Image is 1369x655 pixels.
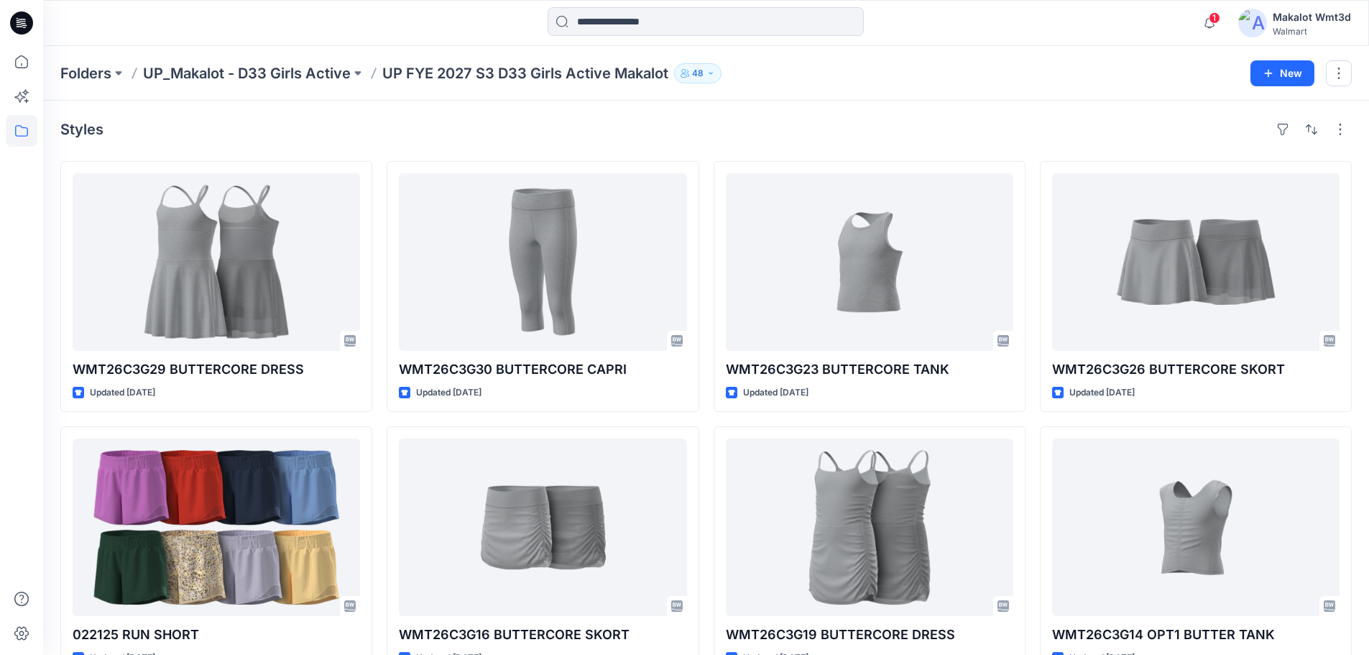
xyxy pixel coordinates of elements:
[1209,12,1220,24] span: 1
[399,173,686,351] a: WMT26C3G30 BUTTERCORE CAPRI
[399,439,686,616] a: WMT26C3G16 BUTTERCORE SKORT
[1052,173,1340,351] a: WMT26C3G26 BUTTERCORE SKORT
[382,63,668,83] p: UP FYE 2027 S3 D33 Girls Active Makalot
[73,359,360,380] p: WMT26C3G29 BUTTERCORE DRESS
[1250,60,1314,86] button: New
[726,173,1013,351] a: WMT26C3G23 BUTTERCORE TANK
[399,625,686,645] p: WMT26C3G16 BUTTERCORE SKORT
[60,121,103,138] h4: Styles
[73,625,360,645] p: 022125 RUN SHORT
[1052,359,1340,380] p: WMT26C3G26 BUTTERCORE SKORT
[1273,9,1351,26] div: Makalot Wmt3d
[90,385,155,400] p: Updated [DATE]
[73,439,360,616] a: 022125 RUN SHORT
[1052,625,1340,645] p: WMT26C3G14 OPT1 BUTTER TANK
[143,63,351,83] a: UP_Makalot - D33 Girls Active
[743,385,808,400] p: Updated [DATE]
[1238,9,1267,37] img: avatar
[726,439,1013,616] a: WMT26C3G19 BUTTERCORE DRESS
[1069,385,1135,400] p: Updated [DATE]
[73,173,360,351] a: WMT26C3G29 BUTTERCORE DRESS
[399,359,686,380] p: WMT26C3G30 BUTTERCORE CAPRI
[692,65,704,81] p: 48
[60,63,111,83] a: Folders
[1273,26,1351,37] div: Walmart
[1052,439,1340,616] a: WMT26C3G14 OPT1 BUTTER TANK
[726,625,1013,645] p: WMT26C3G19 BUTTERCORE DRESS
[674,63,722,83] button: 48
[726,359,1013,380] p: WMT26C3G23 BUTTERCORE TANK
[416,385,481,400] p: Updated [DATE]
